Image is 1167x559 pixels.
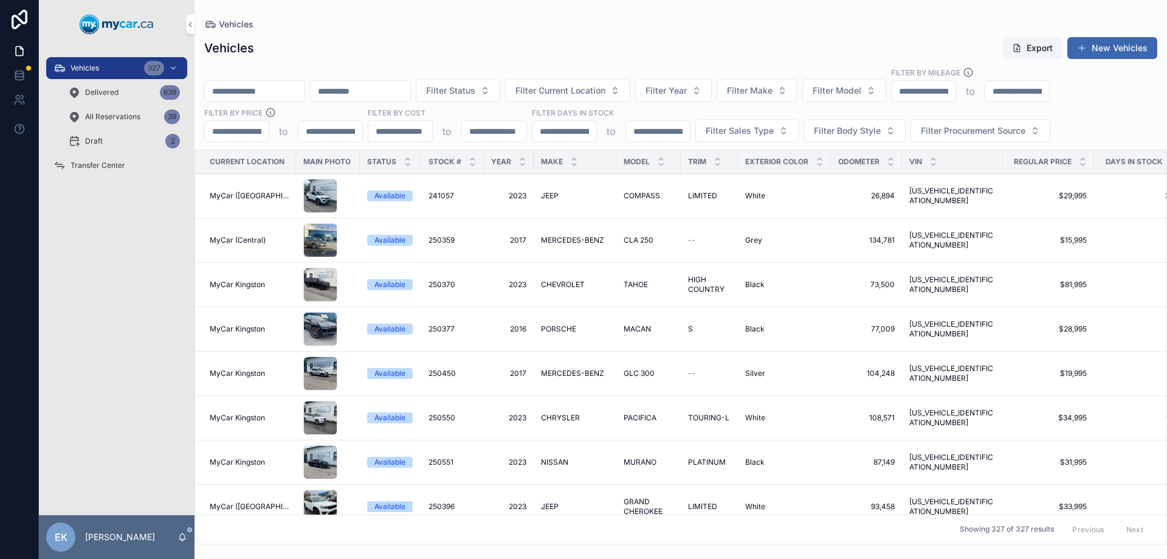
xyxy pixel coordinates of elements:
[706,125,774,137] span: Filter Sales Type
[1010,457,1087,467] span: $31,995
[624,497,673,516] a: GRAND CHEROKEE
[838,191,895,201] a: 26,894
[541,157,563,167] span: Make
[838,280,895,290] span: 73,500
[429,457,453,467] span: 250551
[61,130,187,152] a: Draft2
[85,531,155,543] p: [PERSON_NAME]
[909,364,996,383] span: [US_VEHICLE_IDENTIFICATION_NUMBER]
[688,275,731,294] a: HIGH COUNTRY
[745,457,824,467] a: Black
[688,502,717,512] span: LIMITED
[429,280,455,290] span: 250370
[367,157,396,167] span: Status
[367,501,414,512] a: Available
[374,501,405,512] div: Available
[838,324,895,334] a: 77,009
[624,280,648,290] span: TAHOE
[491,502,526,512] a: 2023
[802,79,886,102] button: Select Button
[909,408,996,428] span: [US_VEHICLE_IDENTIFICATION_NUMBER]
[541,413,580,423] span: CHRYSLER
[429,324,477,334] a: 250377
[838,369,895,378] a: 104,248
[210,191,289,201] span: MyCar ([GEOGRAPHIC_DATA])
[541,413,609,423] a: CHRYSLER
[374,279,405,290] div: Available
[688,502,731,512] a: LIMITED
[911,119,1050,142] button: Select Button
[688,413,729,423] span: TOURING-L
[541,280,609,290] a: CHEVROLET
[813,85,861,97] span: Filter Model
[46,57,187,79] a: Vehicles327
[367,279,414,290] a: Available
[909,186,996,206] a: [US_VEHICLE_IDENTIFICATION_NUMBER]
[367,190,414,201] a: Available
[909,231,996,250] span: [US_VEHICLE_IDENTIFICATION_NUMBER]
[429,457,477,467] a: 250551
[624,235,673,245] a: CLA 250
[541,324,609,334] a: PORSCHE
[745,413,765,423] span: White
[838,413,895,423] a: 108,571
[491,235,526,245] span: 2017
[80,15,154,34] img: App logo
[541,191,559,201] span: JEEP
[624,413,673,423] a: PACIFICA
[745,280,765,290] span: Black
[624,457,656,467] span: MURANO
[210,502,289,512] span: MyCar ([GEOGRAPHIC_DATA])
[46,155,187,176] a: Transfer Center
[210,280,289,290] a: MyCar Kingston
[374,368,405,379] div: Available
[416,79,500,102] button: Select Button
[374,190,405,201] div: Available
[491,191,526,201] a: 2023
[71,161,125,170] span: Transfer Center
[921,125,1025,137] span: Filter Procurement Source
[745,369,765,378] span: Silver
[838,235,895,245] span: 134,781
[541,235,609,245] a: MERCEDES-BENZ
[624,191,660,201] span: COMPASS
[1010,369,1087,378] a: $19,995
[688,457,731,467] a: PLATINUM
[204,40,254,57] h1: Vehicles
[429,369,477,378] a: 250450
[624,157,650,167] span: Model
[745,324,765,334] span: Black
[688,413,731,423] a: TOURING-L
[426,85,475,97] span: Filter Status
[1010,280,1087,290] a: $81,995
[210,280,265,290] span: MyCar Kingston
[1010,413,1087,423] a: $34,995
[745,502,765,512] span: White
[960,525,1054,535] span: Showing 327 of 327 results
[688,191,717,201] span: LIMITED
[442,124,452,139] p: to
[624,324,673,334] a: MACAN
[838,157,880,167] span: Odometer
[429,191,477,201] a: 241057
[688,324,731,334] a: S
[624,235,653,245] span: CLA 250
[909,497,996,516] a: [US_VEHICLE_IDENTIFICATION_NUMBER]
[210,413,265,423] span: MyCar Kingston
[1106,157,1163,167] span: Days In Stock
[491,457,526,467] a: 2023
[966,84,975,99] p: to
[645,85,687,97] span: Filter Year
[429,280,477,290] a: 250370
[491,324,526,334] span: 2016
[909,275,996,294] span: [US_VEHICLE_IDENTIFICATION_NUMBER]
[367,457,414,468] a: Available
[688,157,706,167] span: Trim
